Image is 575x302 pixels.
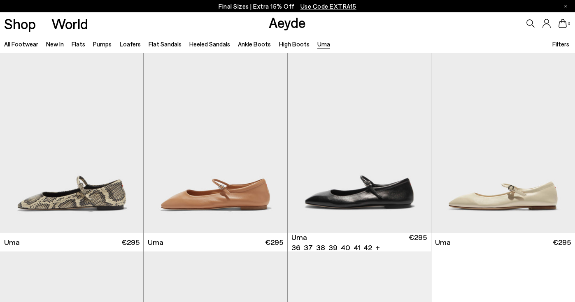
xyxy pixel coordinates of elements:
a: Uma [317,40,330,48]
span: 0 [567,21,571,26]
a: Uma €295 [144,233,287,251]
a: All Footwear [4,40,38,48]
li: 37 [304,242,313,253]
img: Uma Mary-Jane Flats [144,53,287,233]
a: Loafers [120,40,141,48]
span: Uma [148,237,163,247]
a: Ankle Boots [238,40,271,48]
li: 42 [363,242,372,253]
a: New In [46,40,64,48]
span: Navigate to /collections/ss25-final-sizes [300,2,356,10]
img: Uma Mary-Jane Flats [288,53,431,233]
span: Uma [291,232,307,242]
span: Filters [552,40,569,48]
span: Uma [435,237,451,247]
a: Pumps [93,40,112,48]
a: Aeyde [269,14,306,31]
span: €295 [553,237,571,247]
a: Flat Sandals [149,40,182,48]
li: 39 [328,242,338,253]
img: Uma Mary-Janes Flats [143,53,286,233]
span: Uma [4,237,20,247]
div: 2 / 6 [143,53,286,233]
li: 38 [316,242,325,253]
div: 2 / 6 [431,53,574,233]
a: Heeled Sandals [189,40,230,48]
span: €295 [265,237,283,247]
img: Uma Mary-Jane Flats [431,53,575,233]
span: €295 [121,237,140,247]
li: 36 [291,242,300,253]
a: 6 / 6 1 / 6 2 / 6 3 / 6 4 / 6 5 / 6 6 / 6 1 / 6 Next slide Previous slide [288,53,431,233]
ul: variant [291,242,370,253]
div: 1 / 6 [288,53,431,233]
li: 41 [354,242,360,253]
a: Uma €295 [431,233,575,251]
a: Flats [72,40,85,48]
p: Final Sizes | Extra 15% Off [219,1,356,12]
a: Shop [4,16,36,31]
img: Uma Mary-Jane Flats [431,53,574,233]
a: 0 [559,19,567,28]
a: High Boots [279,40,310,48]
li: + [375,242,380,253]
li: 40 [341,242,350,253]
a: World [51,16,88,31]
span: €295 [409,232,427,253]
a: Uma 36 37 38 39 40 41 42 + €295 [288,233,431,251]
